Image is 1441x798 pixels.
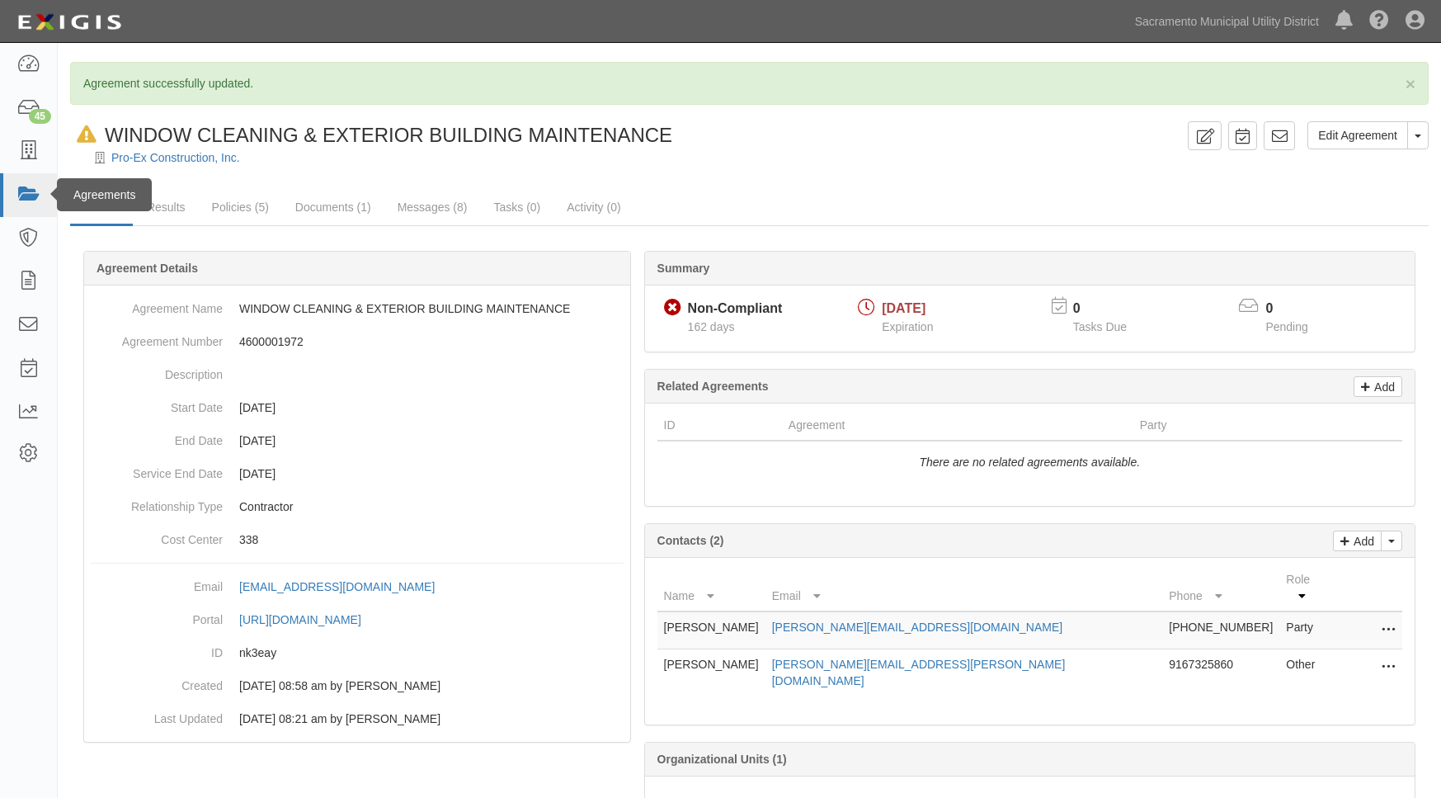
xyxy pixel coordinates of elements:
[91,424,624,457] dd: [DATE]
[91,702,223,727] dt: Last Updated
[657,611,765,649] td: [PERSON_NAME]
[91,325,624,358] dd: 4600001972
[91,570,223,595] dt: Email
[772,621,1062,634] a: [PERSON_NAME][EMAIL_ADDRESS][DOMAIN_NAME]
[1127,5,1327,38] a: Sacramento Municipal Utility District
[657,649,765,696] td: [PERSON_NAME]
[657,262,710,275] b: Summary
[1369,12,1389,31] i: Help Center - Complianz
[1162,649,1279,696] td: 9167325860
[91,292,624,325] dd: WINDOW CLEANING & EXTERIOR BUILDING MAINTENANCE
[1279,611,1336,649] td: Party
[29,109,51,124] div: 45
[1162,564,1279,611] th: Phone
[1279,649,1336,696] td: Other
[91,669,223,694] dt: Created
[200,191,281,224] a: Policies (5)
[688,300,783,319] div: Non-Compliant
[91,457,624,490] dd: [DATE]
[1307,121,1408,149] a: Edit Agreement
[239,531,624,548] p: 338
[1349,531,1374,550] p: Add
[657,753,787,766] b: Organizational Units (1)
[657,564,765,611] th: Name
[1406,75,1415,92] button: Close
[91,636,624,669] dd: nk3eay
[782,410,1133,441] th: Agreement
[657,380,769,393] b: Related Agreements
[91,702,624,735] dd: [DATE] 08:21 am by [PERSON_NAME]
[57,178,152,211] div: Agreements
[554,191,633,224] a: Activity (0)
[77,126,97,144] i: In Default since 09/12/2025
[111,151,240,164] a: Pro-Ex Construction, Inc.
[385,191,480,224] a: Messages (8)
[91,292,223,317] dt: Agreement Name
[765,564,1163,611] th: Email
[283,191,384,224] a: Documents (1)
[91,636,223,661] dt: ID
[12,7,126,37] img: logo-5460c22ac91f19d4615b14bd174203de0afe785f0fc80cf4dbbc73dc1793850b.png
[1133,410,1335,441] th: Party
[1265,300,1328,319] p: 0
[91,490,223,515] dt: Relationship Type
[105,124,672,146] span: WINDOW CLEANING & EXTERIOR BUILDING MAINTENANCE
[1279,564,1336,611] th: Role
[1265,320,1307,333] span: Pending
[97,262,198,275] b: Agreement Details
[91,391,223,416] dt: Start Date
[1370,377,1395,396] p: Add
[91,457,223,482] dt: Service End Date
[882,320,933,333] span: Expiration
[1073,300,1147,319] p: 0
[70,121,672,149] div: WINDOW CLEANING & EXTERIOR BUILDING MAINTENANCE
[91,523,223,548] dt: Cost Center
[239,578,435,595] div: [EMAIL_ADDRESS][DOMAIN_NAME]
[657,534,724,547] b: Contacts (2)
[239,580,453,593] a: [EMAIL_ADDRESS][DOMAIN_NAME]
[1406,74,1415,93] span: ×
[239,613,379,626] a: [URL][DOMAIN_NAME]
[91,391,624,424] dd: [DATE]
[664,300,681,317] i: Non-Compliant
[1354,376,1402,397] a: Add
[657,410,782,441] th: ID
[772,658,1066,687] a: [PERSON_NAME][EMAIL_ADDRESS][PERSON_NAME][DOMAIN_NAME]
[1162,611,1279,649] td: [PHONE_NUMBER]
[134,191,198,224] a: Results
[1073,320,1127,333] span: Tasks Due
[91,490,624,523] dd: Contractor
[91,325,223,350] dt: Agreement Number
[91,424,223,449] dt: End Date
[91,669,624,702] dd: [DATE] 08:58 am by [PERSON_NAME]
[1333,531,1382,551] a: Add
[83,75,1415,92] p: Agreement successfully updated.
[91,603,223,628] dt: Portal
[688,320,735,333] span: Since 04/16/2025
[882,301,925,315] span: [DATE]
[91,358,223,383] dt: Description
[919,456,1140,469] i: There are no related agreements available.
[481,191,553,224] a: Tasks (0)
